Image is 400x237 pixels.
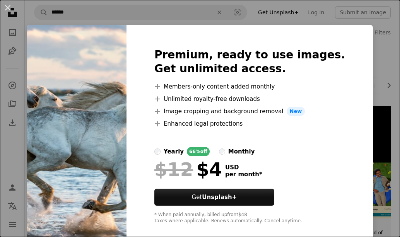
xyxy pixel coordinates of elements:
[225,164,262,171] span: USD
[154,82,345,91] li: Members-only content added monthly
[219,148,225,155] input: monthly
[154,94,345,104] li: Unlimited royalty-free downloads
[225,171,262,178] span: per month *
[154,107,345,116] li: Image cropping and background removal
[154,212,345,224] div: * When paid annually, billed upfront $48 Taxes where applicable. Renews automatically. Cancel any...
[287,107,305,116] span: New
[164,147,184,156] div: yearly
[154,159,193,179] span: $12
[202,194,237,201] strong: Unsplash+
[187,147,210,156] div: 66% off
[154,48,345,76] h2: Premium, ready to use images. Get unlimited access.
[154,148,161,155] input: yearly66%off
[154,159,222,179] div: $4
[154,119,345,128] li: Enhanced legal protections
[228,147,255,156] div: monthly
[154,189,274,206] button: GetUnsplash+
